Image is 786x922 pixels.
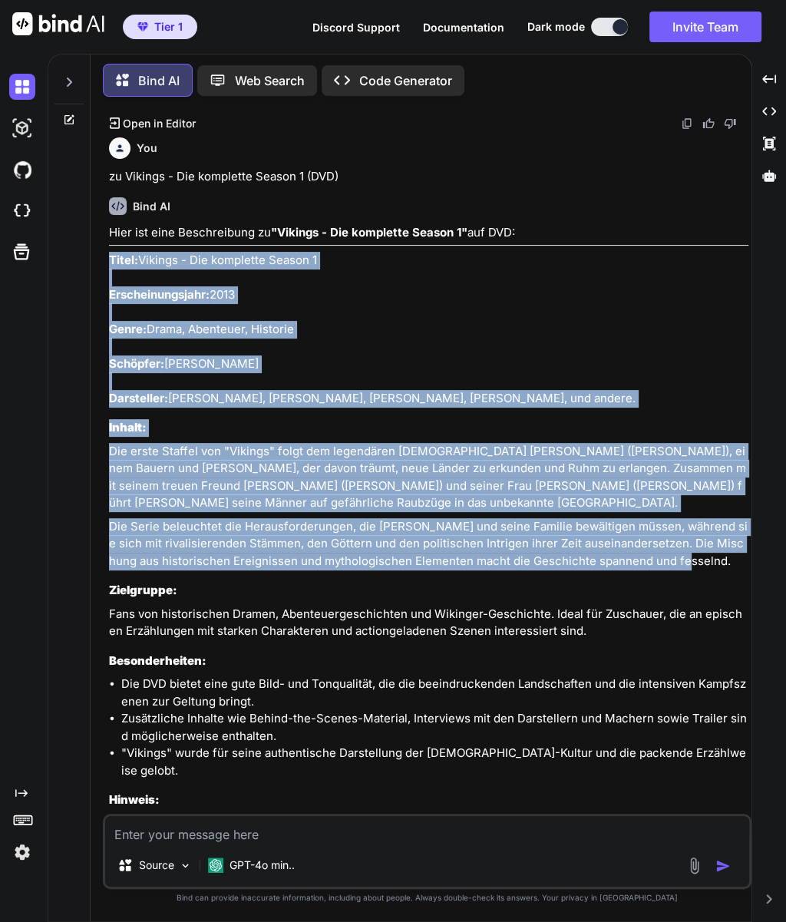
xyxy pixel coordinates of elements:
strong: Erscheinungsjahr: [109,287,210,302]
img: dislike [724,117,736,130]
button: Discord Support [312,19,400,35]
img: settings [9,839,35,865]
p: zu Vikings - Die komplette Season 1 (DVD) [109,168,748,186]
strong: Besonderheiten: [109,653,206,668]
img: cloudideIcon [9,198,35,224]
strong: "Vikings - Die komplette Season 1" [271,225,467,240]
img: githubDark [9,157,35,183]
p: Fans von historischen Dramen, Abenteuergeschichten und Wikinger-Geschichte. Ideal für Zuschauer, ... [109,606,748,640]
p: Bind can provide inaccurate information, including about people. Always double-check its answers.... [103,892,751,904]
button: premiumTier 1 [123,15,197,39]
p: Code Generator [359,71,452,90]
p: Die erste Staffel von "Vikings" folgt dem legendären [DEMOGRAPHIC_DATA] [PERSON_NAME] ([PERSON_NA... [109,443,748,512]
img: like [702,117,715,130]
img: Pick Models [179,859,192,872]
p: Web Search [235,71,305,90]
img: premium [137,22,148,31]
p: Bind AI [138,71,180,90]
strong: Schöpfer: [109,356,164,371]
img: icon [715,858,731,874]
strong: Darsteller: [109,391,168,405]
p: GPT-4o min.. [230,858,295,873]
h6: You [137,140,157,156]
strong: Titel: [109,253,138,267]
strong: Genre: [109,322,147,336]
img: Bind AI [12,12,104,35]
li: Zusätzliche Inhalte wie Behind-the-Scenes-Material, Interviews mit den Darstellern und Machern so... [121,710,748,745]
img: darkAi-studio [9,115,35,141]
p: Open in Editor [123,116,196,131]
p: Vikings - Die komplette Season 1 2013 Drama, Abenteuer, Historie [PERSON_NAME] [PERSON_NAME], [PE... [109,252,748,408]
button: Documentation [423,19,504,35]
img: copy [681,117,693,130]
span: Tier 1 [154,19,183,35]
img: darkChat [9,74,35,100]
strong: Inhalt: [109,420,147,435]
p: Source [139,858,174,873]
span: Dark mode [527,19,585,35]
li: Die DVD bietet eine gute Bild- und Tonqualität, die die beeindruckenden Landschaften und die inte... [121,676,748,710]
button: Invite Team [649,12,761,42]
img: attachment [685,857,703,874]
p: Die Serie beleuchtet die Herausforderungen, die [PERSON_NAME] und seine Familie bewältigen müssen... [109,518,748,570]
strong: Zielgruppe: [109,583,177,597]
h6: Bind AI [133,199,170,214]
img: GPT-4o mini [208,858,223,873]
li: "Vikings" wurde für seine authentische Darstellung der [DEMOGRAPHIC_DATA]-Kultur und die packende... [121,745,748,779]
strong: Hinweis: [109,792,160,807]
p: Hier ist eine Beschreibung zu auf DVD: [109,224,748,242]
span: Discord Support [312,21,400,34]
span: Documentation [423,21,504,34]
